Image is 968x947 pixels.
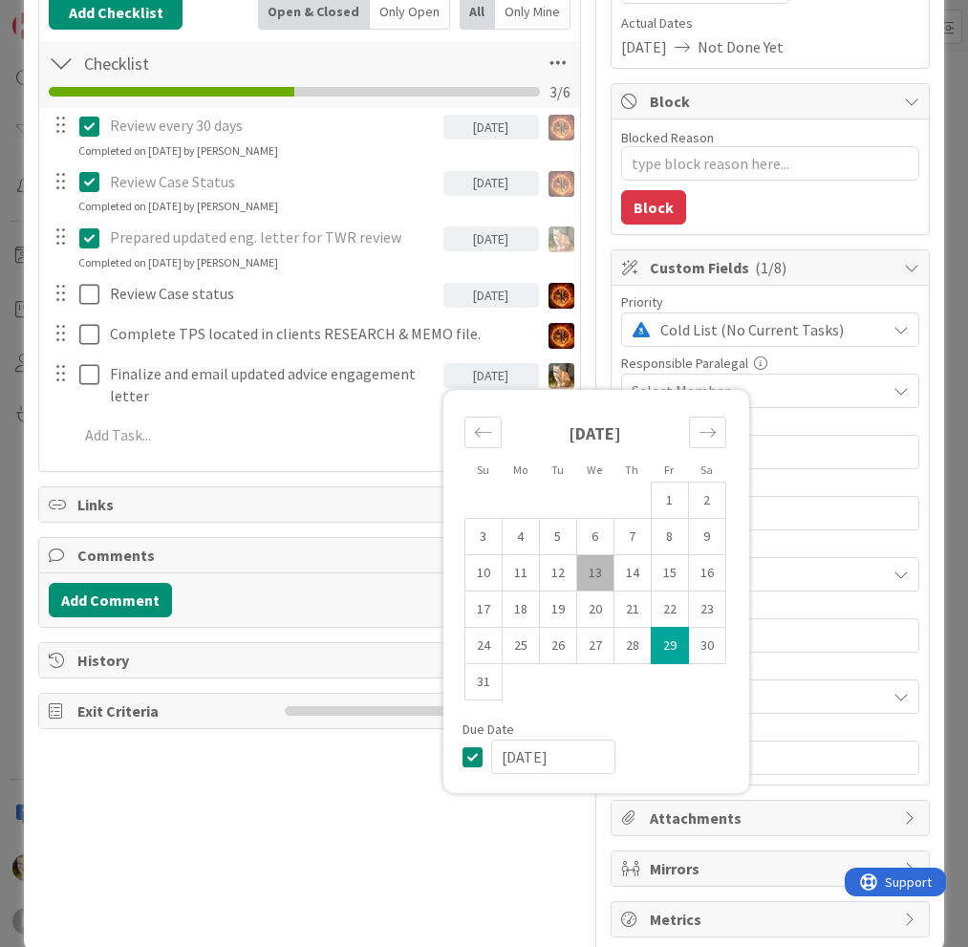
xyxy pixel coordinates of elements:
[632,561,876,588] span: Not Set
[443,283,539,308] div: [DATE]
[539,555,576,592] td: Tuesday, 08/12/2025 12:00 PM
[77,699,275,722] span: Exit Criteria
[443,399,747,722] div: Calendar
[621,129,714,146] label: Blocked Reason
[650,90,894,113] span: Block
[569,422,621,444] strong: [DATE]
[443,363,539,388] div: [DATE]
[576,519,613,555] td: Wednesday, 08/06/2025 12:00 PM
[464,592,502,628] td: Sunday, 08/17/2025 12:00 PM
[621,35,667,58] span: [DATE]
[700,463,713,477] small: Sa
[110,363,436,406] p: Finalize and email updated advice engagement letter
[464,519,502,555] td: Sunday, 08/03/2025 12:00 PM
[110,283,436,305] p: Review Case status
[464,555,502,592] td: Sunday, 08/10/2025 12:00 PM
[688,555,725,592] td: Saturday, 08/16/2025 12:00 PM
[613,555,651,592] td: Thursday, 08/14/2025 12:00 PM
[613,519,651,555] td: Thursday, 08/07/2025 12:00 PM
[632,683,876,710] span: Not Set
[78,142,278,160] div: Completed on [DATE] by [PERSON_NAME]
[551,463,564,477] small: Tu
[491,740,615,774] input: MM/DD/YYYY
[110,115,436,137] p: Review every 30 days
[689,417,726,448] div: Move forward to switch to the next month.
[77,46,419,80] input: Add Checklist...
[549,171,574,197] img: TR
[502,555,539,592] td: Monday, 08/11/2025 12:00 PM
[651,519,688,555] td: Friday, 08/08/2025 12:00 PM
[632,379,730,402] span: Select Member
[462,722,514,736] span: Due Date
[549,115,574,140] img: TR
[464,664,502,700] td: Sunday, 08/31/2025 12:00 PM
[651,592,688,628] td: Friday, 08/22/2025 12:00 PM
[464,417,502,448] div: Move backward to switch to the previous month.
[625,463,638,477] small: Th
[539,519,576,555] td: Tuesday, 08/05/2025 12:00 PM
[110,171,436,193] p: Review Case Status
[576,555,613,592] td: Wednesday, 08/13/2025 12:00 PM
[621,295,919,309] div: Priority
[650,908,894,931] span: Metrics
[621,601,919,614] div: Clio
[502,628,539,664] td: Monday, 08/25/2025 12:00 PM
[549,323,574,349] img: TR
[576,628,613,664] td: Wednesday, 08/27/2025 12:00 PM
[576,592,613,628] td: Wednesday, 08/20/2025 12:00 PM
[443,226,539,251] div: [DATE]
[443,115,539,140] div: [DATE]
[688,483,725,519] td: Saturday, 08/02/2025 12:00 PM
[502,592,539,628] td: Monday, 08/18/2025 12:00 PM
[549,226,574,252] img: SB
[688,519,725,555] td: Saturday, 08/09/2025 12:00 PM
[49,583,172,617] button: Add Comment
[621,13,919,33] span: Actual Dates
[78,198,278,215] div: Completed on [DATE] by [PERSON_NAME]
[513,463,527,477] small: Mo
[651,555,688,592] td: Friday, 08/15/2025 12:00 PM
[549,363,574,389] img: SB
[650,807,894,829] span: Attachments
[651,483,688,519] td: Friday, 08/01/2025 12:00 PM
[613,592,651,628] td: Thursday, 08/21/2025 12:00 PM
[621,418,919,431] div: Next Deadline
[587,463,602,477] small: We
[549,80,570,103] span: 3 / 6
[613,628,651,664] td: Thursday, 08/28/2025 12:00 PM
[698,35,784,58] span: Not Done Yet
[477,463,489,477] small: Su
[110,323,531,345] p: Complete TPS located in clients RESEARCH & MEMO file.
[621,190,686,225] button: Block
[110,226,436,248] p: Prepared updated eng. letter for TWR review
[502,519,539,555] td: Monday, 08/04/2025 12:00 PM
[539,592,576,628] td: Tuesday, 08/19/2025 12:00 PM
[755,258,786,277] span: ( 1/8 )
[464,628,502,664] td: Sunday, 08/24/2025 12:00 PM
[539,628,576,664] td: Tuesday, 08/26/2025 12:00 PM
[40,3,87,26] span: Support
[621,540,919,553] div: Task Size
[621,662,919,676] div: Neg.Status
[632,436,909,468] input: MM/DD/YYYY
[549,283,574,309] img: TR
[650,857,894,880] span: Mirrors
[77,493,545,516] span: Links
[688,592,725,628] td: Saturday, 08/23/2025 12:00 PM
[650,256,894,279] span: Custom Fields
[660,316,876,343] span: Cold List (No Current Tasks)
[78,254,278,271] div: Completed on [DATE] by [PERSON_NAME]
[664,463,674,477] small: Fr
[688,628,725,664] td: Saturday, 08/30/2025 12:00 PM
[443,171,539,196] div: [DATE]
[621,356,919,370] div: Responsible Paralegal
[77,544,545,567] span: Comments
[651,628,688,664] td: Selected. Friday, 08/29/2025 12:00 PM
[77,649,545,672] span: History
